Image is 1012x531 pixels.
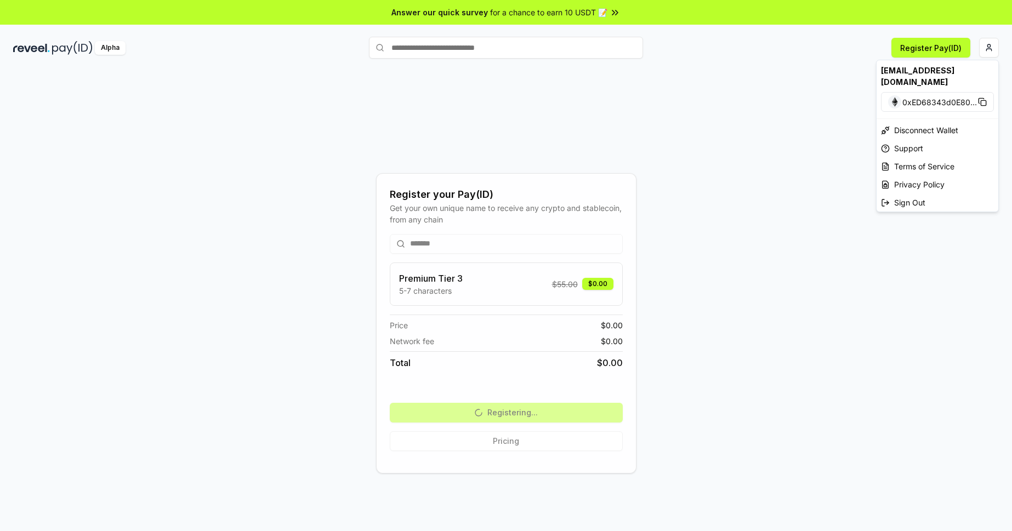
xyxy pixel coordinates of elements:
a: Terms of Service [877,157,998,175]
a: Privacy Policy [877,175,998,193]
img: Ethereum [888,95,901,109]
a: Support [877,139,998,157]
div: Sign Out [877,193,998,212]
div: Disconnect Wallet [877,121,998,139]
span: 0xED68343d0E80 ... [902,96,977,108]
div: [EMAIL_ADDRESS][DOMAIN_NAME] [877,60,998,92]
